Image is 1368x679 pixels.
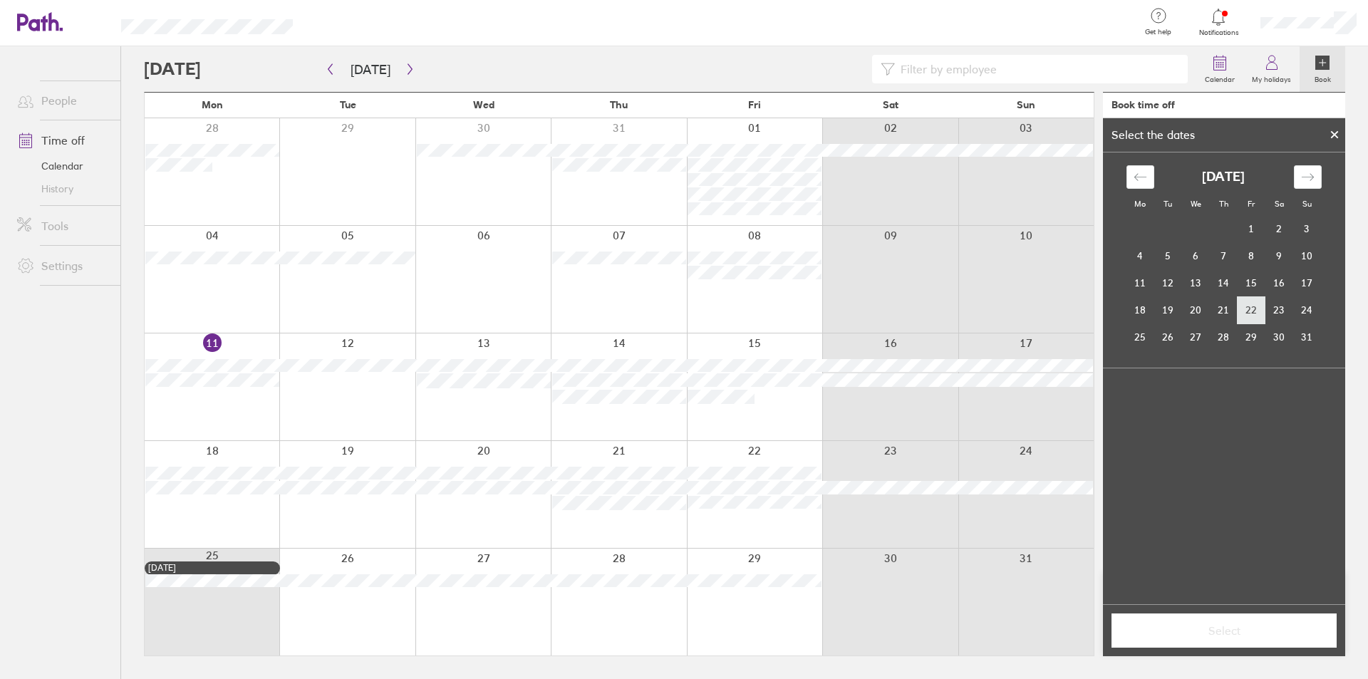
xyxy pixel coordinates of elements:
[1293,296,1321,323] td: Sunday, August 24, 2025
[1210,323,1238,351] td: Thursday, August 28, 2025
[1017,99,1035,110] span: Sun
[895,56,1179,83] input: Filter by employee
[1182,323,1210,351] td: Wednesday, August 27, 2025
[1182,296,1210,323] td: Wednesday, August 20, 2025
[473,99,494,110] span: Wed
[1243,71,1300,84] label: My holidays
[1103,128,1203,141] div: Select the dates
[1210,296,1238,323] td: Thursday, August 21, 2025
[1191,199,1201,209] small: We
[1126,242,1154,269] td: Monday, August 4, 2025
[1111,613,1337,648] button: Select
[1238,296,1265,323] td: Friday, August 22, 2025
[1134,199,1146,209] small: Mo
[1210,242,1238,269] td: Thursday, August 7, 2025
[1265,242,1293,269] td: Saturday, August 9, 2025
[883,99,898,110] span: Sat
[6,86,120,115] a: People
[1293,242,1321,269] td: Sunday, August 10, 2025
[340,99,356,110] span: Tue
[1275,199,1284,209] small: Sa
[1154,323,1182,351] td: Tuesday, August 26, 2025
[1265,323,1293,351] td: Saturday, August 30, 2025
[339,58,402,81] button: [DATE]
[1293,215,1321,242] td: Sunday, August 3, 2025
[610,99,628,110] span: Thu
[1306,71,1339,84] label: Book
[1238,269,1265,296] td: Friday, August 15, 2025
[6,212,120,240] a: Tools
[1126,165,1154,189] div: Move backward to switch to the previous month.
[1294,165,1322,189] div: Move forward to switch to the next month.
[6,155,120,177] a: Calendar
[1265,296,1293,323] td: Saturday, August 23, 2025
[1238,215,1265,242] td: Friday, August 1, 2025
[6,177,120,200] a: History
[1302,199,1312,209] small: Su
[1154,296,1182,323] td: Tuesday, August 19, 2025
[1293,323,1321,351] td: Sunday, August 31, 2025
[202,99,223,110] span: Mon
[1154,269,1182,296] td: Tuesday, August 12, 2025
[1182,269,1210,296] td: Wednesday, August 13, 2025
[1126,296,1154,323] td: Monday, August 18, 2025
[1164,199,1172,209] small: Tu
[1238,242,1265,269] td: Friday, August 8, 2025
[1196,71,1243,84] label: Calendar
[1154,242,1182,269] td: Tuesday, August 5, 2025
[1111,99,1175,110] div: Book time off
[1265,269,1293,296] td: Saturday, August 16, 2025
[1293,269,1321,296] td: Sunday, August 17, 2025
[1196,7,1242,37] a: Notifications
[1196,46,1243,92] a: Calendar
[1111,152,1337,368] div: Calendar
[6,126,120,155] a: Time off
[1248,199,1255,209] small: Fr
[1196,28,1242,37] span: Notifications
[1126,269,1154,296] td: Monday, August 11, 2025
[1182,242,1210,269] td: Wednesday, August 6, 2025
[1121,624,1327,637] span: Select
[1219,199,1228,209] small: Th
[1300,46,1345,92] a: Book
[1135,28,1181,36] span: Get help
[1238,323,1265,351] td: Friday, August 29, 2025
[1243,46,1300,92] a: My holidays
[1210,269,1238,296] td: Thursday, August 14, 2025
[1202,170,1245,185] strong: [DATE]
[748,99,761,110] span: Fri
[1126,323,1154,351] td: Monday, August 25, 2025
[1265,215,1293,242] td: Saturday, August 2, 2025
[148,563,276,573] div: [DATE]
[6,252,120,280] a: Settings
